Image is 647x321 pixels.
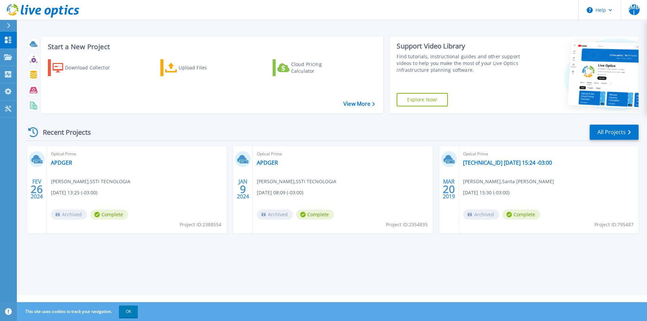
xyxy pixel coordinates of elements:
[31,186,43,192] span: 26
[463,150,635,158] span: Optical Prime
[590,125,639,140] a: All Projects
[629,4,640,15] span: JMBJ
[463,159,552,166] a: [TECHNICAL_ID] [DATE] 15:24 -03:00
[442,177,455,201] div: MAR 2019
[397,42,523,51] div: Support Video Library
[180,221,221,228] span: Project ID: 2388554
[502,210,540,220] span: Complete
[257,210,293,220] span: Archived
[179,61,233,74] div: Upload Files
[257,189,303,196] span: [DATE] 08:09 (-03:00)
[30,177,43,201] div: FEV 2024
[386,221,428,228] span: Project ID: 2354835
[51,189,97,196] span: [DATE] 13:25 (-03:00)
[160,59,236,76] a: Upload Files
[51,178,130,185] span: [PERSON_NAME] , SSTI TECNOLOGIA
[594,221,634,228] span: Project ID: 795487
[51,159,72,166] a: APDGER
[296,210,334,220] span: Complete
[273,59,348,76] a: Cloud Pricing Calculator
[397,93,448,106] a: Explore Now!
[463,210,499,220] span: Archived
[463,189,510,196] span: [DATE] 15:30 (-03:00)
[19,306,138,318] span: This site uses cookies to track your navigation.
[90,210,128,220] span: Complete
[343,101,375,107] a: View More
[257,178,336,185] span: [PERSON_NAME] , SSTI TECNOLOGIA
[119,306,138,318] button: OK
[443,186,455,192] span: 20
[291,61,345,74] div: Cloud Pricing Calculator
[65,61,119,74] div: Download Collector
[48,59,123,76] a: Download Collector
[51,150,222,158] span: Optical Prime
[26,124,100,140] div: Recent Projects
[240,186,246,192] span: 9
[48,43,375,51] h3: Start a New Project
[237,177,249,201] div: JAN 2024
[257,150,428,158] span: Optical Prime
[463,178,554,185] span: [PERSON_NAME] , Santa [PERSON_NAME]
[257,159,278,166] a: APDGER
[51,210,87,220] span: Archived
[397,53,523,73] div: Find tutorials, instructional guides and other support videos to help you make the most of your L...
